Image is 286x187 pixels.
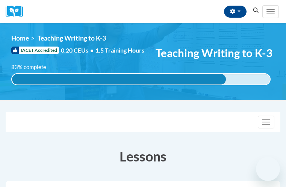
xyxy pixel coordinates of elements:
button: Search [250,6,262,15]
button: Account Settings [224,6,247,18]
span: Teaching Writing to K-3 [38,34,106,42]
a: Home [11,34,29,42]
div: 83% complete [12,74,226,84]
span: • [90,47,94,54]
img: Logo brand [6,6,28,17]
label: 83% complete [11,63,54,71]
a: Cox Campus [6,6,28,17]
iframe: Button to launch messaging window [256,157,280,181]
h3: Lessons [6,147,280,166]
span: Teaching Writing to K-3 [156,46,272,59]
span: IACET Accredited [11,47,59,54]
span: 1.5 Training Hours [95,47,144,54]
span: 0.20 CEUs [61,46,95,54]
